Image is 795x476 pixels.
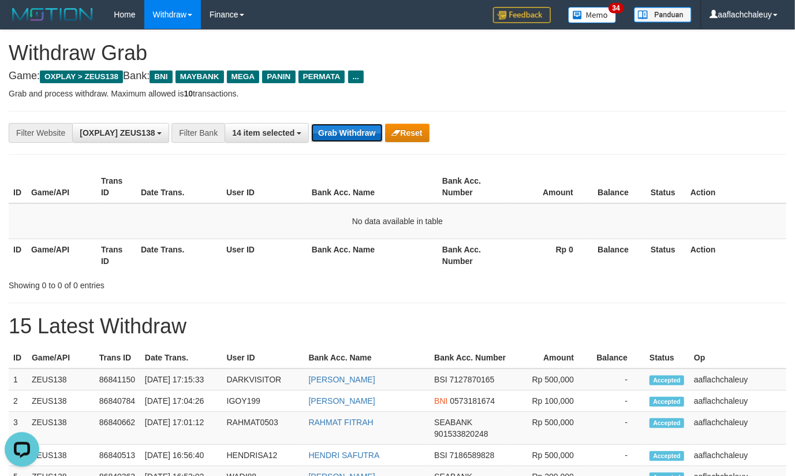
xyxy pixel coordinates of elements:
strong: 10 [184,89,193,98]
th: Trans ID [96,170,136,203]
button: Grab Withdraw [311,124,382,142]
td: IGOY199 [222,391,304,412]
td: ZEUS138 [27,412,95,445]
img: Feedback.jpg [493,7,551,23]
td: 1 [9,369,27,391]
td: HENDRISA12 [222,445,304,466]
th: Amount [507,170,591,203]
td: 86841150 [95,369,140,391]
td: Rp 500,000 [511,369,591,391]
span: [OXPLAY] ZEUS138 [80,128,155,137]
span: BNI [434,396,447,406]
button: [OXPLAY] ZEUS138 [72,123,169,143]
a: RAHMAT FITRAH [309,418,374,427]
span: BNI [150,70,172,83]
span: Copy 0573181674 to clipboard [450,396,495,406]
div: Filter Website [9,123,72,143]
div: Filter Bank [171,123,225,143]
th: Amount [511,347,591,369]
span: Copy 901533820248 to clipboard [434,429,488,438]
span: BSI [434,375,447,384]
td: DARKVISITOR [222,369,304,391]
th: Trans ID [96,239,136,272]
td: - [591,369,645,391]
span: ... [348,70,364,83]
td: [DATE] 17:04:26 [140,391,222,412]
span: Copy 7127870165 to clipboard [450,375,495,384]
td: 3 [9,412,27,445]
th: ID [9,347,27,369]
th: User ID [222,170,307,203]
span: MAYBANK [176,70,224,83]
td: Rp 500,000 [511,445,591,466]
th: Bank Acc. Number [438,170,507,203]
td: Rp 100,000 [511,391,591,412]
th: Date Trans. [136,239,222,272]
td: - [591,445,645,466]
td: Rp 500,000 [511,412,591,445]
span: Copy 7186589828 to clipboard [450,451,495,460]
span: Accepted [650,451,684,461]
span: Accepted [650,397,684,407]
td: - [591,412,645,445]
th: Rp 0 [507,239,591,272]
td: RAHMAT0503 [222,412,304,445]
h1: Withdraw Grab [9,42,786,65]
th: Balance [591,239,646,272]
th: Bank Acc. Name [307,170,438,203]
th: ID [9,239,27,272]
td: aaflachchaleuy [689,369,786,391]
th: User ID [222,239,307,272]
div: Showing 0 to 0 of 0 entries [9,275,323,291]
span: SEABANK [434,418,472,427]
th: Status [646,239,686,272]
th: Bank Acc. Name [304,347,430,369]
td: - [591,391,645,412]
a: [PERSON_NAME] [309,375,375,384]
td: ZEUS138 [27,369,95,391]
span: MEGA [227,70,260,83]
th: Action [686,239,786,272]
td: 86840784 [95,391,140,412]
td: [DATE] 17:15:33 [140,369,222,391]
span: BSI [434,451,447,460]
td: 2 [9,391,27,412]
span: PERMATA [298,70,345,83]
span: Accepted [650,418,684,428]
img: panduan.png [634,7,692,23]
th: Date Trans. [140,347,222,369]
span: Accepted [650,375,684,385]
td: aaflachchaleuy [689,391,786,412]
button: Open LiveChat chat widget [5,5,39,39]
p: Grab and process withdraw. Maximum allowed is transactions. [9,88,786,99]
td: ZEUS138 [27,445,95,466]
button: Reset [385,124,430,142]
th: Balance [591,347,645,369]
th: Game/API [27,347,95,369]
th: Status [646,170,686,203]
th: Bank Acc. Number [438,239,507,272]
a: [PERSON_NAME] [309,396,375,406]
th: Op [689,347,786,369]
th: Action [686,170,786,203]
th: User ID [222,347,304,369]
h1: 15 Latest Withdraw [9,315,786,338]
th: Game/API [27,239,96,272]
td: No data available in table [9,203,786,239]
a: HENDRI SAFUTRA [309,451,380,460]
span: PANIN [262,70,295,83]
td: aaflachchaleuy [689,445,786,466]
td: 86840513 [95,445,140,466]
span: 14 item selected [232,128,294,137]
td: [DATE] 16:56:40 [140,445,222,466]
th: Date Trans. [136,170,222,203]
th: ID [9,170,27,203]
span: OXPLAY > ZEUS138 [40,70,123,83]
th: Game/API [27,170,96,203]
th: Bank Acc. Name [307,239,438,272]
th: Balance [591,170,646,203]
img: MOTION_logo.png [9,6,96,23]
th: Status [645,347,689,369]
td: 86840662 [95,412,140,445]
td: ZEUS138 [27,391,95,412]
